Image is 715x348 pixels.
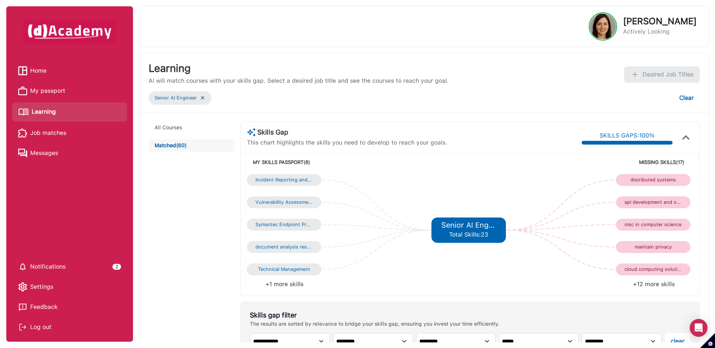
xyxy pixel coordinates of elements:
[253,159,468,165] h5: MY SKILLS PASSPORT (6)
[441,221,496,230] h5: Senior AI Engineer
[112,264,121,270] div: 2
[625,244,682,250] div: maintain privacy
[507,230,615,269] g: Edge from 5 to 10
[322,180,430,230] g: Edge from 0 to 5
[18,65,121,76] a: Home iconHome
[18,303,27,311] img: feedback
[30,85,65,97] span: My passport
[155,93,197,103] div: Senior AI Engineer
[149,62,449,75] h3: Learning
[30,65,47,76] span: Home
[625,177,682,183] div: distributed systems
[623,27,697,36] p: Actively Looking
[255,177,313,183] div: Incident Reporting and Management
[18,148,121,159] a: Messages iconMessages
[247,128,256,137] img: AI Course Suggestion
[322,225,430,230] g: Edge from 2 to 5
[590,13,616,39] img: Profile
[679,130,693,145] img: icon
[624,66,700,83] button: Add desired job titles
[600,130,655,141] div: SKILLS GAPS: 100 %
[507,230,615,247] g: Edge from 5 to 9
[250,321,499,327] div: The results are sorted by relevance to bridge your skills gap, ensuring you invest your time effi...
[18,86,27,95] img: My passport icon
[30,261,66,272] span: Notifications
[30,148,58,159] span: Messages
[255,244,313,250] div: document analysis results
[149,121,235,134] button: All Courses
[642,69,693,80] span: Desired Job Titles
[18,105,29,118] img: Learning icon
[18,282,27,291] img: setting
[255,199,313,205] div: Vulnerability Assessments
[200,95,206,101] img: ...
[18,105,121,118] a: Learning iconLearning
[255,222,313,228] div: Symantec Endpoint Protection
[23,19,116,44] img: dAcademy
[250,311,499,319] div: Skills gap filter
[322,230,430,269] g: Edge from 4 to 5
[625,222,682,228] div: msc in computer science
[625,266,682,272] div: cloud computing solutions
[470,279,693,290] li: +12 more skills
[30,127,66,139] span: Job matches
[30,281,53,292] span: Settings
[322,230,430,247] g: Edge from 3 to 5
[322,202,430,230] g: Edge from 1 to 5
[18,129,27,137] img: Job matches icon
[247,138,447,147] p: This chart highlights the skills you need to develop to reach your goals.
[690,319,708,337] div: Open Intercom Messenger
[507,180,615,230] g: Edge from 5 to 6
[247,279,470,290] li: +1 more skills
[18,127,121,139] a: Job matches iconJob matches
[630,70,639,79] img: add icon
[468,159,684,165] h5: MISSING SKILLS (17)
[700,333,715,348] button: Set cookie preferences
[623,17,697,26] p: [PERSON_NAME]
[18,149,27,158] img: Messages icon
[32,106,56,117] span: Learning
[671,336,684,347] div: clear
[247,128,447,137] h3: Skills Gap
[625,199,682,205] div: api development and oversight
[673,90,700,106] button: Clear
[18,322,121,333] div: Log out
[18,323,27,332] img: Log out
[449,231,488,238] span: Total Skills: 23
[18,262,27,271] img: setting
[507,202,615,230] g: Edge from 5 to 7
[507,225,615,230] g: Edge from 5 to 8
[149,76,449,85] p: AI will match courses with your skills gap. Select a desired job title and see the courses to rea...
[18,85,121,97] a: My passport iconMy passport
[149,139,235,152] button: Matched(60)
[255,266,313,272] div: Technical Management
[18,66,27,75] img: Home icon
[18,301,121,313] a: Feedback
